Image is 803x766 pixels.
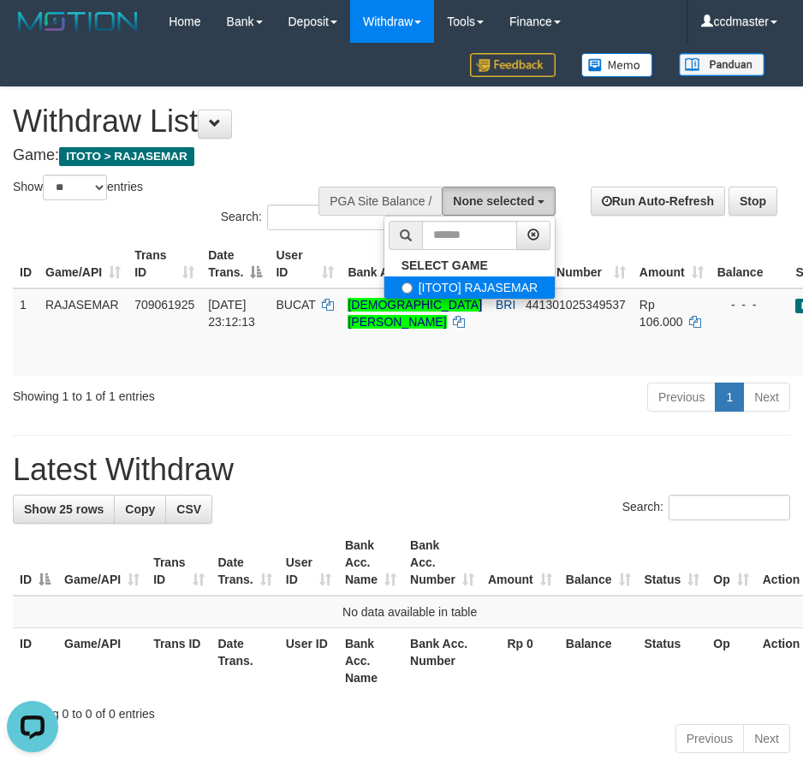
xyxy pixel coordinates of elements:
img: Feedback.jpg [470,53,556,77]
th: Op: activate to sort column ascending [706,530,755,596]
th: Trans ID: activate to sort column ascending [146,530,211,596]
a: Next [743,383,790,412]
div: PGA Site Balance / [318,187,442,216]
th: User ID: activate to sort column ascending [279,530,338,596]
th: Bank Acc. Number: activate to sort column ascending [489,240,633,288]
th: Status [638,628,707,694]
a: CSV [165,495,212,524]
span: BUCAT [276,298,315,312]
a: SELECT GAME [384,254,556,276]
th: ID [13,240,39,288]
span: Show 25 rows [24,502,104,516]
th: Balance [711,240,789,288]
label: Show entries [13,175,143,200]
a: Run Auto-Refresh [591,187,725,216]
input: Search: [669,495,790,520]
th: Trans ID [146,628,211,694]
button: Open LiveChat chat widget [7,7,58,58]
a: Show 25 rows [13,495,115,524]
span: Copy [125,502,155,516]
a: 1 [715,383,744,412]
th: Game/API [57,628,146,694]
td: 1 [13,288,39,376]
th: ID [13,628,57,694]
span: Copy 441301025349537 to clipboard [526,298,626,312]
th: Rp 0 [481,628,559,694]
div: Showing 0 to 0 of 0 entries [13,698,790,722]
th: Trans ID: activate to sort column ascending [128,240,201,288]
a: Next [743,724,790,753]
a: Previous [647,383,716,412]
button: None selected [442,187,556,216]
th: User ID: activate to sort column ascending [269,240,341,288]
select: Showentries [43,175,107,200]
span: CSV [176,502,201,516]
th: ID: activate to sort column descending [13,530,57,596]
td: RAJASEMAR [39,288,128,376]
th: Date Trans. [211,628,279,694]
input: [ITOTO] RAJASEMAR [401,282,413,294]
th: Amount: activate to sort column ascending [633,240,711,288]
div: - - - [717,296,782,313]
span: 709061925 [134,298,194,312]
img: panduan.png [679,53,764,76]
th: Status: activate to sort column ascending [638,530,707,596]
th: Date Trans.: activate to sort column descending [201,240,269,288]
span: [DATE] 23:12:13 [208,298,255,329]
th: Date Trans.: activate to sort column ascending [211,530,279,596]
th: Bank Acc. Number [403,628,481,694]
label: Search: [622,495,790,520]
th: Bank Acc. Name: activate to sort column ascending [341,240,489,288]
th: Balance: activate to sort column ascending [559,530,638,596]
th: Bank Acc. Name [338,628,403,694]
th: Bank Acc. Name: activate to sort column ascending [338,530,403,596]
span: None selected [453,194,534,208]
a: Previous [675,724,744,753]
a: [DEMOGRAPHIC_DATA] [PERSON_NAME] [348,298,482,329]
span: BRI [496,298,515,312]
th: Bank Acc. Number: activate to sort column ascending [403,530,481,596]
th: User ID [279,628,338,694]
span: Rp 106.000 [639,298,683,329]
th: Game/API: activate to sort column ascending [57,530,146,596]
th: Amount: activate to sort column ascending [481,530,559,596]
h1: Latest Withdraw [13,453,790,487]
a: Copy [114,495,166,524]
div: Showing 1 to 1 of 1 entries [13,381,322,405]
h1: Withdraw List [13,104,777,139]
b: SELECT GAME [401,258,488,272]
label: Search: [221,205,389,230]
label: [ITOTO] RAJASEMAR [384,276,556,299]
th: Balance [559,628,638,694]
h4: Game: [13,147,777,164]
th: Game/API: activate to sort column ascending [39,240,128,288]
input: Search: [267,205,389,230]
th: Op [706,628,755,694]
a: Stop [729,187,777,216]
img: MOTION_logo.png [13,9,143,34]
img: Button%20Memo.svg [581,53,653,77]
span: ITOTO > RAJASEMAR [59,147,194,166]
